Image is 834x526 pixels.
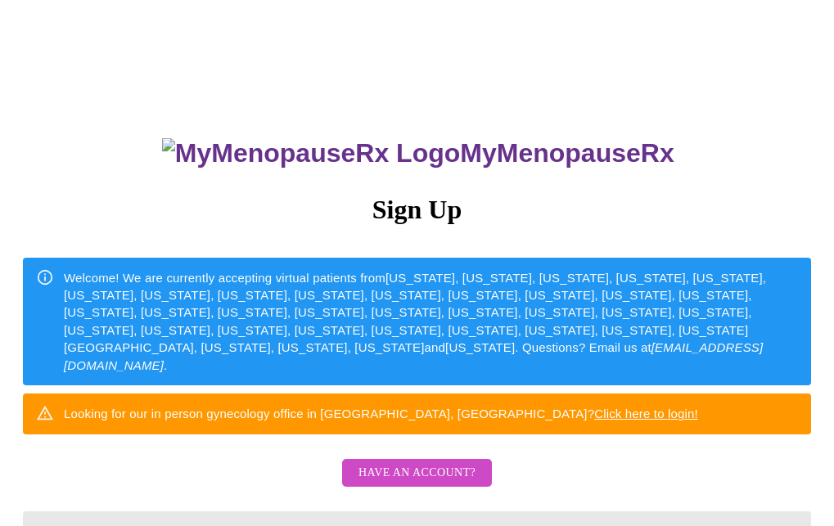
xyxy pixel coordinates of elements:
[25,138,812,169] h3: MyMenopauseRx
[162,138,460,169] img: MyMenopauseRx Logo
[338,477,496,491] a: Have an account?
[594,407,698,420] a: Click here to login!
[64,398,698,429] div: Looking for our in person gynecology office in [GEOGRAPHIC_DATA], [GEOGRAPHIC_DATA]?
[23,195,811,225] h3: Sign Up
[342,459,492,488] button: Have an account?
[64,340,763,371] em: [EMAIL_ADDRESS][DOMAIN_NAME]
[358,463,476,483] span: Have an account?
[64,263,798,381] div: Welcome! We are currently accepting virtual patients from [US_STATE], [US_STATE], [US_STATE], [US...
